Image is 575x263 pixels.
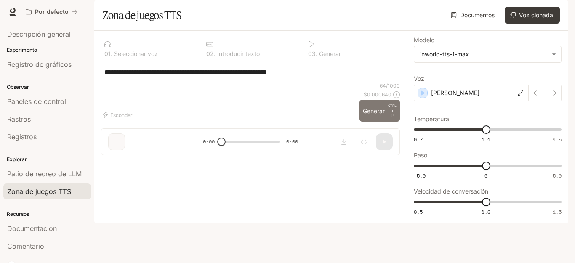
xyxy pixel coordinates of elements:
[359,100,400,122] button: GenerarCTRL +⏎
[482,136,490,143] font: 1.1
[553,136,562,143] font: 1.5
[316,50,317,57] font: .
[420,50,469,58] font: inworld-tts-1-max
[364,91,367,98] font: $
[553,208,562,215] font: 1.5
[414,115,449,122] font: Temperatura
[380,82,386,89] font: 64
[35,8,69,15] font: Por defecto
[449,7,498,24] a: Documentos
[388,104,397,113] font: CTRL +
[319,50,341,57] font: Generar
[386,82,388,89] font: /
[482,208,490,215] font: 1.0
[206,50,210,57] font: 0
[101,108,136,122] button: Esconder
[104,50,108,57] font: 0
[431,89,479,96] font: [PERSON_NAME]
[214,50,216,57] font: .
[414,208,423,215] font: 0.5
[217,50,260,57] font: Introducir texto
[22,3,82,20] button: Todos los espacios de trabajo
[460,11,495,19] font: Documentos
[108,50,111,57] font: 1
[414,46,561,62] div: inworld-tts-1-max
[414,188,488,195] font: Velocidad de conversación
[414,151,427,159] font: Paso
[110,112,133,118] font: Esconder
[312,50,316,57] font: 3
[367,91,391,98] font: 0.000640
[519,11,553,19] font: Voz clonada
[505,7,560,24] button: Voz clonada
[414,172,426,179] font: -5.0
[363,107,385,114] font: Generar
[414,36,434,43] font: Modelo
[414,136,423,143] font: 0.7
[111,50,112,57] font: .
[414,75,424,82] font: Voz
[103,9,181,21] font: Zona de juegos TTS
[391,114,394,117] font: ⏎
[308,50,312,57] font: 0
[388,82,400,89] font: 1000
[210,50,214,57] font: 2
[484,172,487,179] font: 0
[553,172,562,179] font: 5.0
[114,50,158,57] font: Seleccionar voz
